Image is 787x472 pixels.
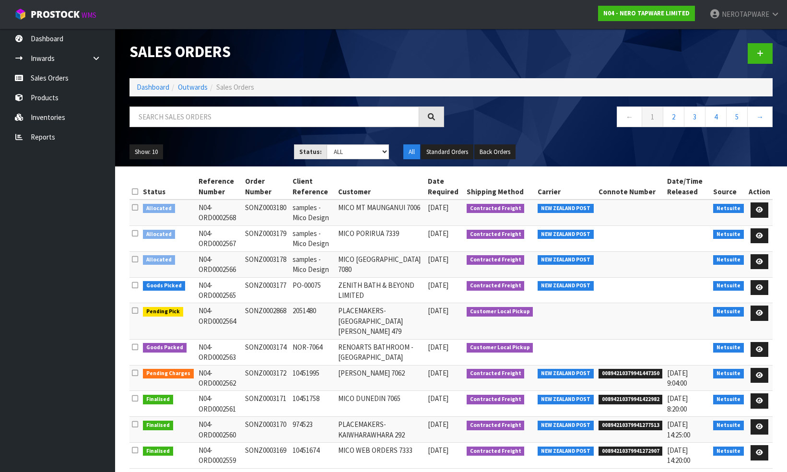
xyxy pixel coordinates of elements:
th: Connote Number [596,174,665,200]
a: Outwards [178,83,208,92]
span: Contracted Freight [467,204,525,213]
td: MICO PORIRUA 7339 [336,225,425,251]
td: MICO DUNEDIN 7065 [336,391,425,417]
span: Allocated [143,230,175,239]
span: Finalised [143,421,173,430]
span: [DATE] 9:04:00 [667,368,688,388]
td: samples - Mico Design [290,225,336,251]
a: ← [617,106,642,127]
span: [DATE] [428,203,448,212]
span: Netsuite [713,343,744,353]
td: ZENITH BATH & BEYOND LIMITED [336,277,425,303]
span: Customer Local Pickup [467,307,533,317]
span: NEW ZEALAND POST [538,281,594,291]
span: Contracted Freight [467,447,525,456]
span: 00894210379941422982 [599,395,663,404]
span: NEW ZEALAND POST [538,395,594,404]
td: N04-ORD0002565 [196,277,243,303]
th: Customer [336,174,425,200]
nav: Page navigation [458,106,773,130]
td: N04-ORD0002560 [196,417,243,443]
small: WMS [82,11,96,20]
a: 1 [642,106,663,127]
button: All [403,144,420,160]
span: NEW ZEALAND POST [538,230,594,239]
th: Shipping Method [464,174,536,200]
th: Source [711,174,746,200]
span: NEW ZEALAND POST [538,255,594,265]
a: 4 [705,106,727,127]
span: [DATE] [428,255,448,264]
a: → [747,106,773,127]
span: NEW ZEALAND POST [538,447,594,456]
span: Goods Picked [143,281,185,291]
span: Pending Pick [143,307,183,317]
span: [DATE] [428,229,448,238]
th: Date/Time Released [665,174,711,200]
span: [DATE] [428,420,448,429]
td: samples - Mico Design [290,251,336,277]
td: MICO MT MAUNGANUI 7006 [336,200,425,225]
span: Netsuite [713,281,744,291]
button: Show: 10 [129,144,163,160]
td: SONZ0003170 [243,417,290,443]
span: Netsuite [713,395,744,404]
span: NEW ZEALAND POST [538,421,594,430]
th: Client Reference [290,174,336,200]
span: [DATE] [428,342,448,352]
span: 00894210379941272907 [599,447,663,456]
td: PLACEMAKERS-[GEOGRAPHIC_DATA][PERSON_NAME] 479 [336,303,425,339]
td: MICO [GEOGRAPHIC_DATA] 7080 [336,251,425,277]
a: Dashboard [137,83,169,92]
span: [DATE] [428,368,448,378]
td: N04-ORD0002568 [196,200,243,225]
strong: N04 - NERO TAPWARE LIMITED [603,9,690,17]
span: Netsuite [713,255,744,265]
td: N04-ORD0002567 [196,225,243,251]
span: Contracted Freight [467,369,525,378]
span: [DATE] 14:20:00 [667,446,690,465]
td: 2051480 [290,303,336,339]
button: Back Orders [474,144,516,160]
span: Finalised [143,395,173,404]
td: SONZ0003171 [243,391,290,417]
span: NEROTAPWARE [722,10,769,19]
td: 974523 [290,417,336,443]
td: N04-ORD0002562 [196,365,243,391]
td: SONZ0003180 [243,200,290,225]
td: NOR-7064 [290,339,336,365]
span: Pending Charges [143,369,194,378]
span: [DATE] 14:25:00 [667,420,690,439]
span: [DATE] [428,394,448,403]
span: [DATE] [428,306,448,315]
span: [DATE] [428,446,448,455]
td: samples - Mico Design [290,200,336,225]
span: Customer Local Pickup [467,343,533,353]
td: N04-ORD0002564 [196,303,243,339]
td: SONZ0003177 [243,277,290,303]
a: 3 [684,106,705,127]
td: MICO WEB ORDERS 7333 [336,443,425,469]
img: cube-alt.png [14,8,26,20]
span: Contracted Freight [467,395,525,404]
span: Allocated [143,255,175,265]
strong: Status: [299,148,322,156]
th: Action [746,174,773,200]
span: Netsuite [713,447,744,456]
th: Reference Number [196,174,243,200]
a: 5 [726,106,748,127]
span: Goods Packed [143,343,187,353]
span: Netsuite [713,204,744,213]
td: N04-ORD0002559 [196,443,243,469]
td: N04-ORD0002563 [196,339,243,365]
a: 2 [663,106,684,127]
h1: Sales Orders [129,43,444,60]
span: [DATE] 8:20:00 [667,394,688,413]
span: Finalised [143,447,173,456]
td: SONZ0003169 [243,443,290,469]
td: SONZ0002868 [243,303,290,339]
td: N04-ORD0002561 [196,391,243,417]
span: Netsuite [713,369,744,378]
td: N04-ORD0002566 [196,251,243,277]
span: Contracted Freight [467,255,525,265]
